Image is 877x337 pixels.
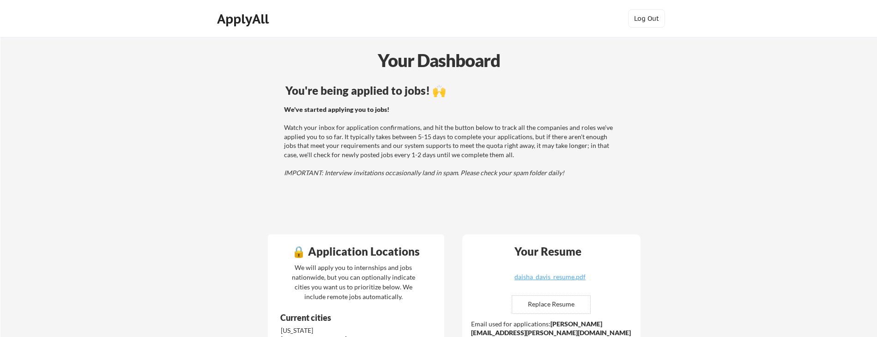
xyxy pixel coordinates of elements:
[1,47,877,74] div: Your Dashboard
[284,169,564,177] em: IMPORTANT: Interview invitations occasionally land in spam. Please check your spam folder daily!
[217,11,272,27] div: ApplyAll
[284,105,389,113] strong: We've started applying you to jobs!
[270,246,442,257] div: 🔒 Application Locations
[495,274,605,280] div: daisha_davis_resume.pdf
[285,85,618,96] div: You're being applied to jobs! 🙌
[502,246,594,257] div: Your Resume
[284,105,617,178] div: Watch your inbox for application confirmations, and hit the button below to track all the compani...
[495,274,605,288] a: daisha_davis_resume.pdf
[471,320,631,337] strong: [PERSON_NAME][EMAIL_ADDRESS][PERSON_NAME][DOMAIN_NAME]
[280,313,408,322] div: Current cities
[628,9,665,28] button: Log Out
[290,263,417,301] div: We will apply you to internships and jobs nationwide, but you can optionally indicate cities you ...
